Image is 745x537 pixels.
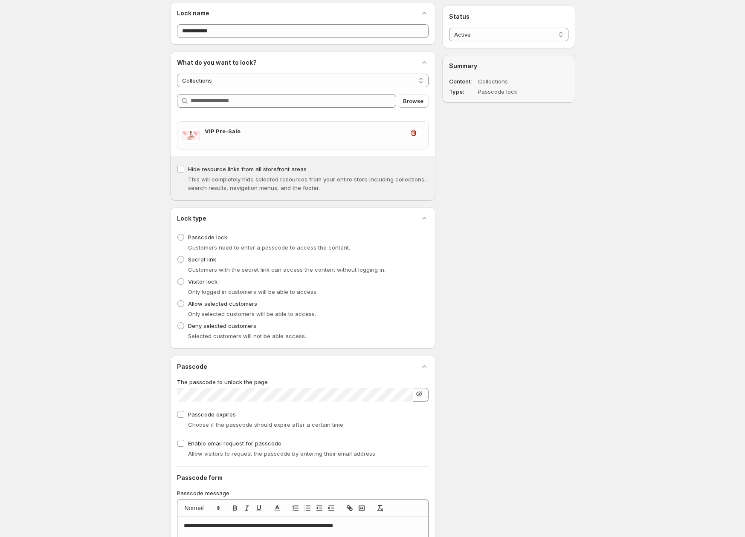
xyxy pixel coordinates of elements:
[188,176,426,191] span: This will completely hide selected resources from your entire store including collections, search...
[177,379,268,385] span: The passcode to unlock the page
[188,234,227,241] span: Passcode lock
[188,310,316,317] span: Only selected customers will be able to access.
[188,322,256,329] span: Deny selected customers
[188,166,307,172] span: Hide resource links from all storefront areas
[188,421,343,428] span: Choose if the passcode should expire after a certain time
[478,77,544,86] dd: Collections
[188,278,217,285] span: Visitor lock
[188,244,350,251] span: Customers need to enter a passcode to access the content.
[188,411,236,418] span: Passcode expires
[188,440,281,447] span: Enable email request for passcode
[449,77,476,86] dt: Content :
[188,300,257,307] span: Allow selected customers
[188,450,375,457] span: Allow visitors to request the passcode by entering their email address
[188,256,216,263] span: Secret link
[188,288,318,295] span: Only logged in customers will be able to access.
[188,266,386,273] span: Customers with the secret link can access the content without logging in.
[403,97,423,105] span: Browse
[478,87,544,96] dd: Passcode lock
[398,94,429,108] button: Browse
[188,333,306,339] span: Selected customers will not be able access.
[177,489,429,497] p: Passcode message
[177,9,209,17] h2: Lock name
[449,12,568,21] h2: Status
[449,87,476,96] dt: Type :
[177,58,257,67] h2: What do you want to lock?
[449,62,568,70] h2: Summary
[205,127,405,135] h3: VIP Pre-Sale
[177,474,429,482] h2: Passcode form
[177,362,207,371] h2: Passcode
[177,214,206,223] h2: Lock type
